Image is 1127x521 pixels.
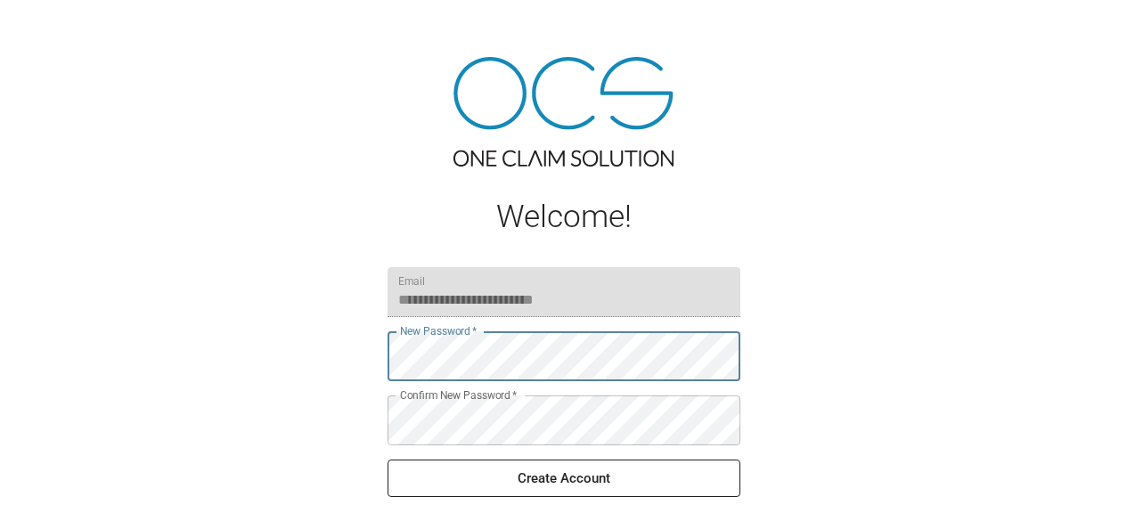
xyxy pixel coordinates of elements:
h1: Welcome! [388,199,740,235]
img: ocs-logo-white-transparent.png [21,11,93,46]
img: ocs-logo-tra.png [453,57,674,167]
label: Email [398,273,425,289]
label: Confirm New Password [400,387,517,403]
label: New Password [400,323,477,338]
button: Create Account [388,460,740,497]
